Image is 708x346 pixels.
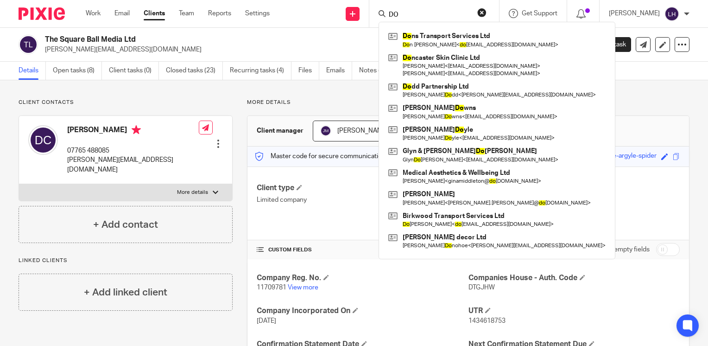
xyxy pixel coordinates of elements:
[179,9,194,18] a: Team
[67,125,199,137] h4: [PERSON_NAME]
[257,126,303,135] h3: Client manager
[144,9,165,18] a: Clients
[257,273,468,283] h4: Company Reg. No.
[93,218,158,232] h4: + Add contact
[468,306,680,316] h4: UTR
[114,9,130,18] a: Email
[337,128,388,134] span: [PERSON_NAME]
[19,62,46,80] a: Details
[245,9,270,18] a: Settings
[132,125,141,135] i: Primary
[67,146,199,155] p: 07765 488085
[257,306,468,316] h4: Company Incorporated On
[477,8,487,17] button: Clear
[468,284,495,291] span: DTGJHW
[28,125,58,155] img: svg%3E
[585,151,657,162] div: windy-jade-argyle-spider
[67,155,199,174] p: [PERSON_NAME][EMAIL_ADDRESS][DOMAIN_NAME]
[288,284,318,291] a: View more
[257,318,276,324] span: [DATE]
[468,273,680,283] h4: Companies House - Auth. Code
[247,99,689,106] p: More details
[257,183,468,193] h4: Client type
[359,62,393,80] a: Notes (0)
[468,318,506,324] span: 1434618753
[86,9,101,18] a: Work
[19,257,233,264] p: Linked clients
[45,45,563,54] p: [PERSON_NAME][EMAIL_ADDRESS][DOMAIN_NAME]
[388,11,471,19] input: Search
[320,125,331,136] img: svg%3E
[208,9,231,18] a: Reports
[609,9,660,18] p: [PERSON_NAME]
[257,284,286,291] span: 11709781
[166,62,223,80] a: Closed tasks (23)
[257,195,468,205] p: Limited company
[109,62,159,80] a: Client tasks (0)
[664,6,679,21] img: svg%3E
[177,189,208,196] p: More details
[298,62,319,80] a: Files
[596,245,650,254] label: Show empty fields
[45,35,460,45] h2: The Square Ball Media Ltd
[53,62,102,80] a: Open tasks (8)
[19,7,65,20] img: Pixie
[257,246,468,254] h4: CUSTOM FIELDS
[84,285,167,300] h4: + Add linked client
[522,10,557,17] span: Get Support
[326,62,352,80] a: Emails
[230,62,291,80] a: Recurring tasks (4)
[19,35,38,54] img: svg%3E
[254,152,414,161] p: Master code for secure communications and files
[19,99,233,106] p: Client contacts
